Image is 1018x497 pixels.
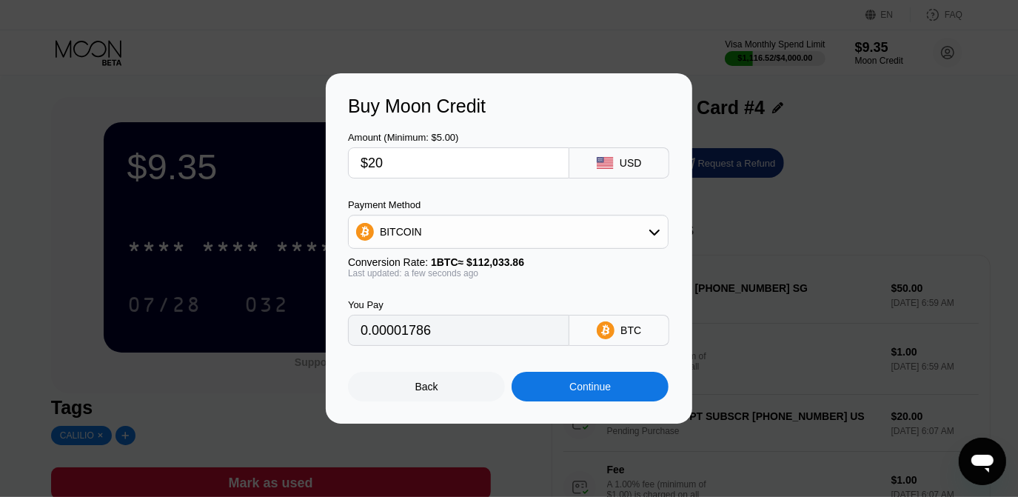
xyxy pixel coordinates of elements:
[415,381,438,393] div: Back
[348,372,505,401] div: Back
[361,148,557,178] input: $0.00
[348,256,669,268] div: Conversion Rate:
[348,299,569,310] div: You Pay
[431,256,524,268] span: 1 BTC ≈ $112,033.86
[348,199,669,210] div: Payment Method
[348,268,669,278] div: Last updated: a few seconds ago
[620,157,642,169] div: USD
[620,324,641,336] div: BTC
[569,381,611,393] div: Continue
[348,96,670,117] div: Buy Moon Credit
[349,217,668,247] div: BITCOIN
[512,372,669,401] div: Continue
[959,438,1006,485] iframe: Button to launch messaging window
[380,226,422,238] div: BITCOIN
[348,132,569,143] div: Amount (Minimum: $5.00)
